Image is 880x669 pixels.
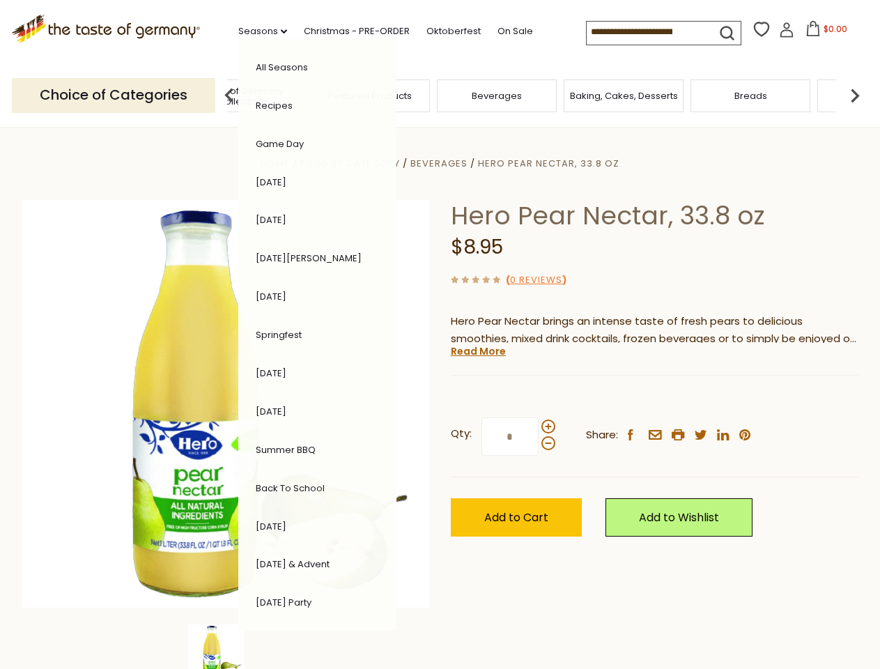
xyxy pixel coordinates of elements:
[824,23,847,35] span: $0.00
[472,91,522,101] a: Beverages
[410,157,468,170] a: Beverages
[256,61,308,74] a: All Seasons
[506,273,566,286] span: ( )
[484,509,548,525] span: Add to Cart
[586,426,618,444] span: Share:
[256,137,304,151] a: Game Day
[256,405,286,418] a: [DATE]
[797,21,856,42] button: $0.00
[451,200,858,231] h1: Hero Pear Nectar, 33.8 oz
[238,24,287,39] a: Seasons
[256,99,293,112] a: Recipes
[841,82,869,109] img: next arrow
[256,290,286,303] a: [DATE]
[426,24,481,39] a: Oktoberfest
[215,82,243,109] img: previous arrow
[481,417,539,456] input: Qty:
[256,252,362,265] a: [DATE][PERSON_NAME]
[478,157,619,170] a: Hero Pear Nectar, 33.8 oz
[451,233,503,261] span: $8.95
[256,328,302,341] a: Springfest
[22,200,430,608] img: Hero Pear Nectar, 33.8 oz
[497,24,533,39] a: On Sale
[256,482,325,495] a: Back to School
[256,176,286,189] a: [DATE]
[256,557,330,571] a: [DATE] & Advent
[304,24,410,39] a: Christmas - PRE-ORDER
[734,91,767,101] a: Breads
[510,273,562,288] a: 0 Reviews
[12,78,215,112] p: Choice of Categories
[605,498,752,537] a: Add to Wishlist
[451,344,506,358] a: Read More
[570,91,678,101] a: Baking, Cakes, Desserts
[451,425,472,443] strong: Qty:
[256,443,316,456] a: Summer BBQ
[256,213,286,226] a: [DATE]
[451,498,582,537] button: Add to Cart
[256,367,286,380] a: [DATE]
[256,596,311,609] a: [DATE] Party
[256,520,286,533] a: [DATE]
[451,313,858,348] p: Hero Pear Nectar brings an intense taste of fresh pears to delicious smoothies, mixed drink cockt...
